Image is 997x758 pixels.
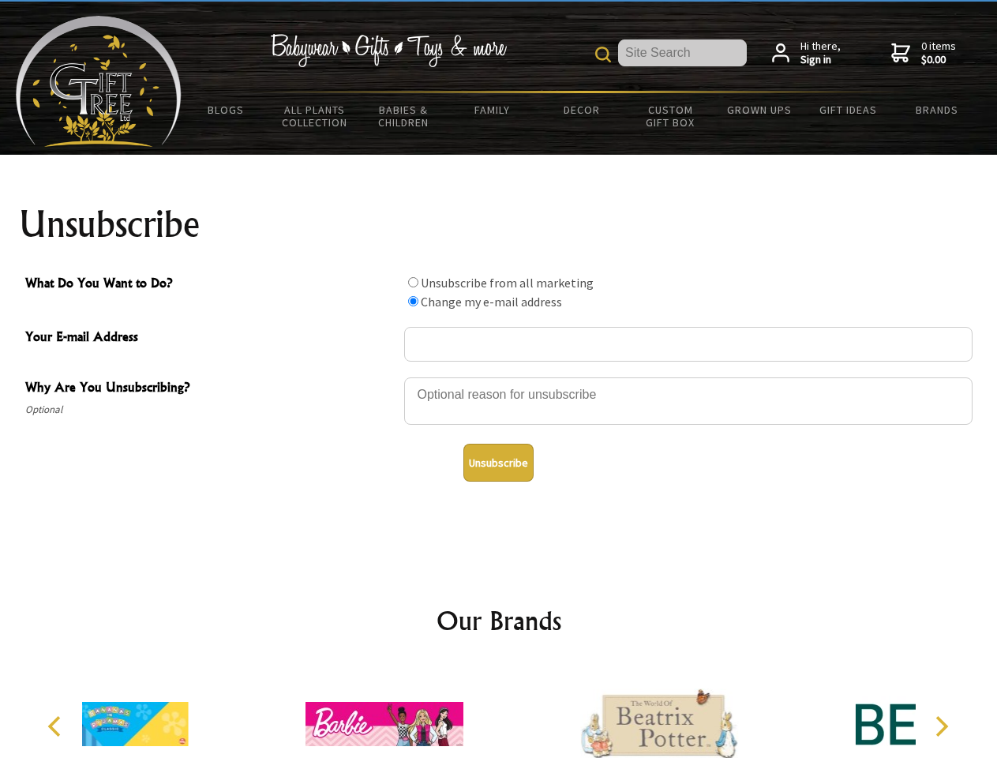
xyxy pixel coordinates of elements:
label: Change my e-mail address [421,294,562,310]
a: Hi there,Sign in [772,39,841,67]
a: Family [448,93,538,126]
input: Your E-mail Address [404,327,973,362]
a: 0 items$0.00 [891,39,956,67]
h2: Our Brands [32,602,966,640]
a: Babies & Children [359,93,448,139]
img: Babywear - Gifts - Toys & more [270,34,507,67]
textarea: Why Are You Unsubscribing? [404,377,973,425]
a: BLOGS [182,93,271,126]
img: product search [595,47,611,62]
strong: $0.00 [921,53,956,67]
button: Unsubscribe [463,444,534,482]
span: Your E-mail Address [25,327,396,350]
span: What Do You Want to Do? [25,273,396,296]
strong: Sign in [800,53,841,67]
input: Site Search [618,39,747,66]
a: Grown Ups [714,93,804,126]
img: Babyware - Gifts - Toys and more... [16,16,182,147]
a: Decor [537,93,626,126]
input: What Do You Want to Do? [408,277,418,287]
span: 0 items [921,39,956,67]
a: Custom Gift Box [626,93,715,139]
button: Previous [39,709,74,744]
label: Unsubscribe from all marketing [421,275,594,291]
a: Gift Ideas [804,93,893,126]
a: All Plants Collection [271,93,360,139]
h1: Unsubscribe [19,205,979,243]
span: Why Are You Unsubscribing? [25,377,396,400]
button: Next [924,709,958,744]
span: Hi there, [800,39,841,67]
span: Optional [25,400,396,419]
input: What Do You Want to Do? [408,296,418,306]
a: Brands [893,93,982,126]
